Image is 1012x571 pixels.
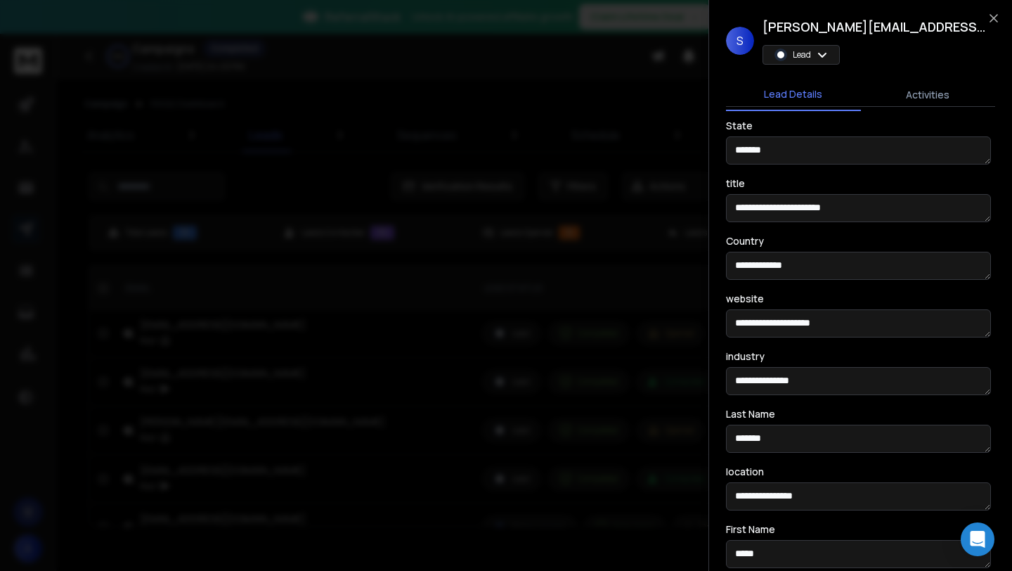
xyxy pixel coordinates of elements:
[726,467,764,477] label: location
[763,17,987,37] h1: [PERSON_NAME][EMAIL_ADDRESS][DOMAIN_NAME]
[961,522,994,556] div: Open Intercom Messenger
[793,49,811,60] p: Lead
[861,79,996,110] button: Activities
[726,236,764,246] label: Country
[726,409,775,419] label: Last Name
[726,79,861,111] button: Lead Details
[726,294,764,304] label: website
[726,525,775,534] label: First Name
[726,121,753,131] label: State
[726,352,765,361] label: industry
[726,179,745,188] label: title
[726,27,754,55] span: S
